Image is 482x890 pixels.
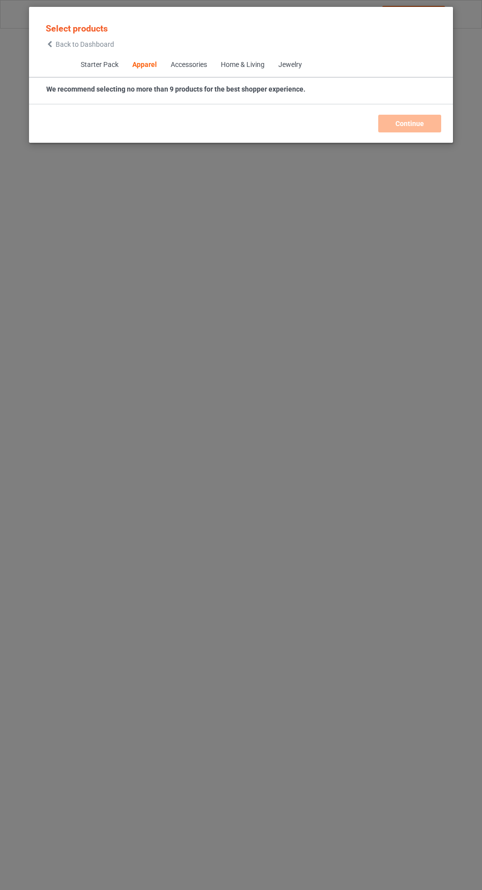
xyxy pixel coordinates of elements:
[46,23,108,33] span: Select products
[170,60,207,70] div: Accessories
[220,60,264,70] div: Home & Living
[56,40,114,48] span: Back to Dashboard
[73,53,125,77] span: Starter Pack
[278,60,301,70] div: Jewelry
[46,85,305,93] strong: We recommend selecting no more than 9 products for the best shopper experience.
[132,60,156,70] div: Apparel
